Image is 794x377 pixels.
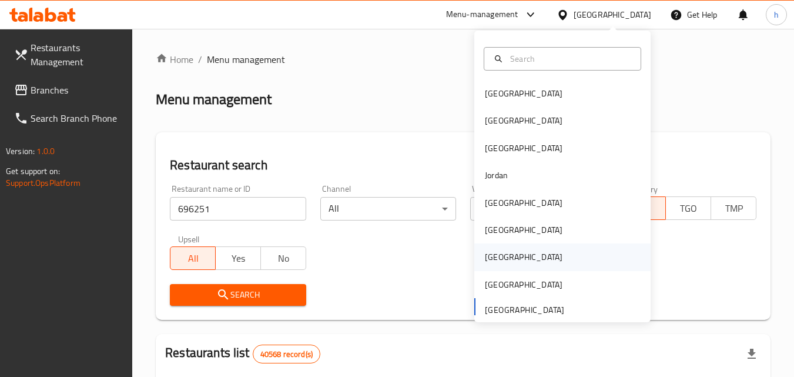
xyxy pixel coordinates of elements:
[178,235,200,243] label: Upsell
[266,250,301,267] span: No
[485,142,562,155] div: [GEOGRAPHIC_DATA]
[5,76,133,104] a: Branches
[170,284,306,306] button: Search
[6,175,81,191] a: Support.OpsPlatform
[505,52,634,65] input: Search
[774,8,779,21] span: h
[253,349,320,360] span: 40568 record(s)
[156,90,272,109] h2: Menu management
[31,111,123,125] span: Search Branch Phone
[671,200,706,217] span: TGO
[470,197,606,221] div: All
[175,250,211,267] span: All
[179,288,296,302] span: Search
[260,246,306,270] button: No
[6,144,35,159] span: Version:
[5,104,133,132] a: Search Branch Phone
[629,185,658,193] label: Delivery
[198,52,202,66] li: /
[485,169,508,182] div: Jordan
[446,8,518,22] div: Menu-management
[665,196,711,220] button: TGO
[31,83,123,97] span: Branches
[711,196,756,220] button: TMP
[36,144,55,159] span: 1.0.0
[485,87,562,100] div: [GEOGRAPHIC_DATA]
[170,197,306,221] input: Search for restaurant name or ID..
[485,196,562,209] div: [GEOGRAPHIC_DATA]
[738,340,766,368] div: Export file
[716,200,752,217] span: TMP
[320,197,456,221] div: All
[485,251,562,263] div: [GEOGRAPHIC_DATA]
[170,156,756,174] h2: Restaurant search
[170,246,216,270] button: All
[165,344,320,363] h2: Restaurants list
[485,278,562,291] div: [GEOGRAPHIC_DATA]
[485,223,562,236] div: [GEOGRAPHIC_DATA]
[6,164,60,179] span: Get support on:
[156,52,770,66] nav: breadcrumb
[31,41,123,69] span: Restaurants Management
[220,250,256,267] span: Yes
[156,52,193,66] a: Home
[485,114,562,127] div: [GEOGRAPHIC_DATA]
[574,8,651,21] div: [GEOGRAPHIC_DATA]
[207,52,285,66] span: Menu management
[253,345,320,363] div: Total records count
[215,246,261,270] button: Yes
[5,34,133,76] a: Restaurants Management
